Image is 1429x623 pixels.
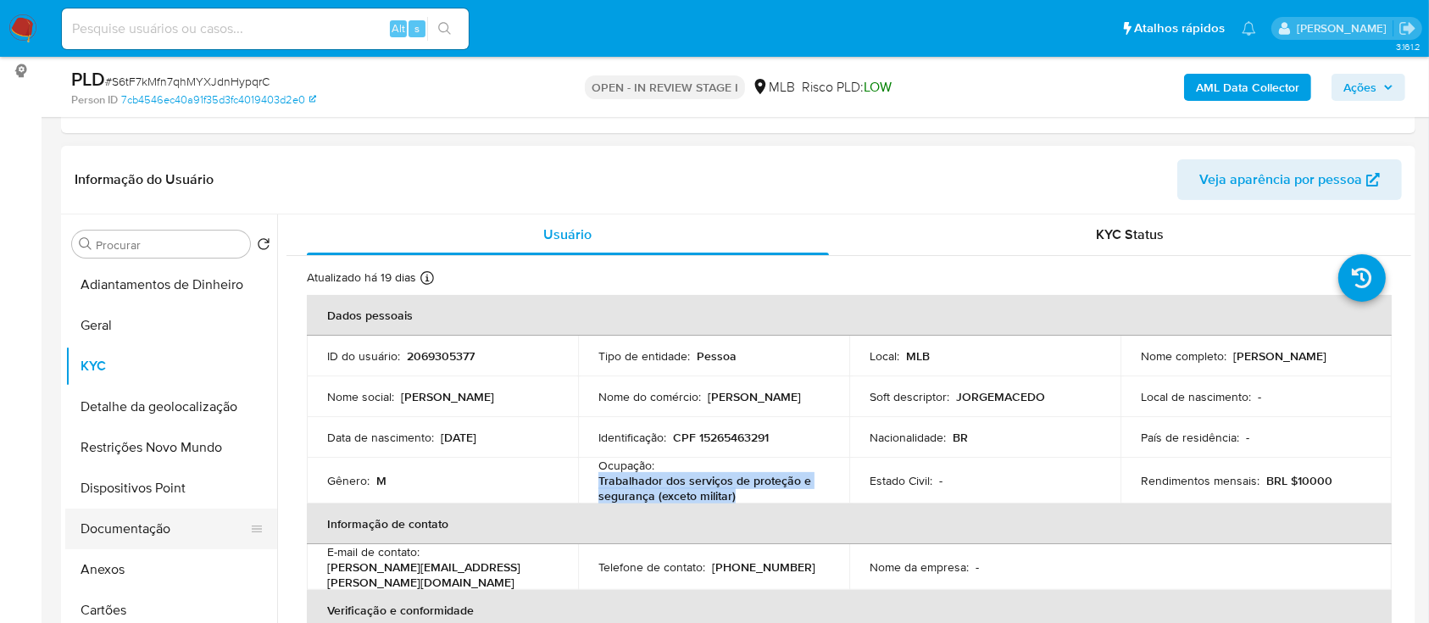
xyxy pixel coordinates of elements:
button: Ações [1332,74,1405,101]
button: Procurar [79,237,92,251]
p: Gênero : [327,473,370,488]
p: Local : [870,348,899,364]
p: Local de nascimento : [1141,389,1251,404]
p: Tipo de entidade : [598,348,690,364]
p: 2069305377 [407,348,475,364]
p: BR [953,430,968,445]
p: Nome do comércio : [598,389,701,404]
button: Retornar ao pedido padrão [257,237,270,256]
p: Nacionalidade : [870,430,946,445]
p: - [1246,430,1249,445]
span: Veja aparência por pessoa [1199,159,1362,200]
span: 3.161.2 [1396,40,1421,53]
span: # S6tF7kMfn7qhMYXJdnHypqrC [105,73,270,90]
p: País de residência : [1141,430,1239,445]
button: Anexos [65,549,277,590]
a: Sair [1398,19,1416,37]
p: MLB [906,348,930,364]
p: [PERSON_NAME] [1233,348,1326,364]
p: ID do usuário : [327,348,400,364]
span: LOW [864,77,892,97]
p: OPEN - IN REVIEW STAGE I [585,75,745,99]
p: [DATE] [441,430,476,445]
button: KYC [65,346,277,387]
p: Telefone de contato : [598,559,705,575]
p: - [939,473,942,488]
p: - [976,559,979,575]
button: Geral [65,305,277,346]
p: Pessoa [697,348,737,364]
p: - [1258,389,1261,404]
p: JORGEMACEDO [956,389,1045,404]
button: search-icon [427,17,462,41]
p: Estado Civil : [870,473,932,488]
span: Risco PLD: [802,78,892,97]
p: Ocupação : [598,458,654,473]
button: Detalhe da geolocalização [65,387,277,427]
b: Person ID [71,92,118,108]
th: Dados pessoais [307,295,1392,336]
span: KYC Status [1096,225,1164,244]
p: Trabalhador dos serviços de proteção e segurança (exceto militar) [598,473,822,503]
input: Procurar [96,237,243,253]
b: AML Data Collector [1196,74,1299,101]
button: Veja aparência por pessoa [1177,159,1402,200]
th: Informação de contato [307,503,1392,544]
button: Restrições Novo Mundo [65,427,277,468]
p: [PHONE_NUMBER] [712,559,815,575]
p: carlos.guerra@mercadopago.com.br [1297,20,1393,36]
span: Usuário [543,225,592,244]
span: Atalhos rápidos [1134,19,1225,37]
p: Atualizado há 19 dias [307,270,416,286]
button: Documentação [65,509,264,549]
div: MLB [752,78,795,97]
span: Ações [1343,74,1376,101]
p: Soft descriptor : [870,389,949,404]
p: M [376,473,386,488]
p: CPF 15265463291 [673,430,769,445]
p: Nome da empresa : [870,559,969,575]
input: Pesquise usuários ou casos... [62,18,469,40]
p: Nome social : [327,389,394,404]
a: Notificações [1242,21,1256,36]
b: PLD [71,65,105,92]
p: Identificação : [598,430,666,445]
button: Dispositivos Point [65,468,277,509]
p: [PERSON_NAME] [401,389,494,404]
span: Alt [392,20,405,36]
p: [PERSON_NAME][EMAIL_ADDRESS][PERSON_NAME][DOMAIN_NAME] [327,559,551,590]
p: Rendimentos mensais : [1141,473,1259,488]
h1: Informação do Usuário [75,171,214,188]
p: BRL $10000 [1266,473,1332,488]
p: Nome completo : [1141,348,1226,364]
p: E-mail de contato : [327,544,420,559]
p: Data de nascimento : [327,430,434,445]
button: Adiantamentos de Dinheiro [65,264,277,305]
a: 7cb4546ec40a91f35d3fc4019403d2e0 [121,92,316,108]
span: s [414,20,420,36]
p: [PERSON_NAME] [708,389,801,404]
button: AML Data Collector [1184,74,1311,101]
